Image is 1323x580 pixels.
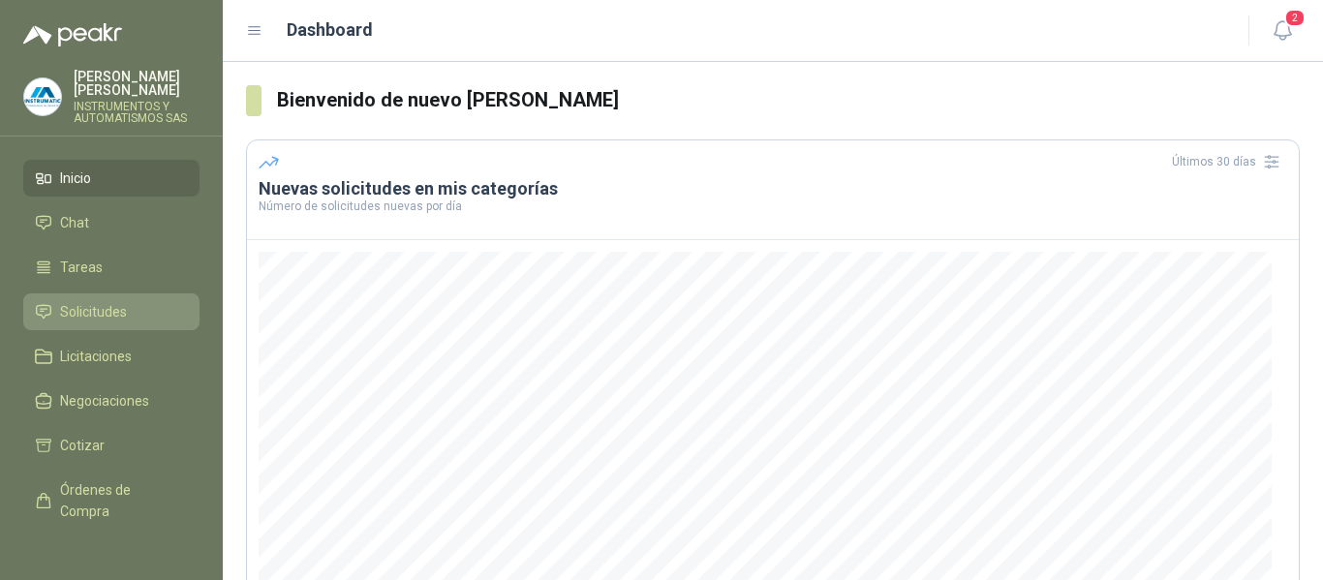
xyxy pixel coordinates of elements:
button: 2 [1265,14,1300,48]
div: Últimos 30 días [1172,146,1287,177]
h3: Bienvenido de nuevo [PERSON_NAME] [277,85,1300,115]
a: Negociaciones [23,382,200,419]
a: Chat [23,204,200,241]
span: Negociaciones [60,390,149,412]
a: Órdenes de Compra [23,472,200,530]
a: Solicitudes [23,293,200,330]
p: Número de solicitudes nuevas por día [259,200,1287,212]
p: INSTRUMENTOS Y AUTOMATISMOS SAS [74,101,200,124]
a: Licitaciones [23,338,200,375]
span: Inicio [60,168,91,189]
h3: Nuevas solicitudes en mis categorías [259,177,1287,200]
a: Cotizar [23,427,200,464]
p: [PERSON_NAME] [PERSON_NAME] [74,70,200,97]
span: Cotizar [60,435,105,456]
span: 2 [1284,9,1306,27]
img: Logo peakr [23,23,122,46]
span: Licitaciones [60,346,132,367]
h1: Dashboard [287,16,373,44]
span: Tareas [60,257,103,278]
span: Chat [60,212,89,233]
img: Company Logo [24,78,61,115]
a: Inicio [23,160,200,197]
a: Tareas [23,249,200,286]
span: Órdenes de Compra [60,479,181,522]
span: Solicitudes [60,301,127,322]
